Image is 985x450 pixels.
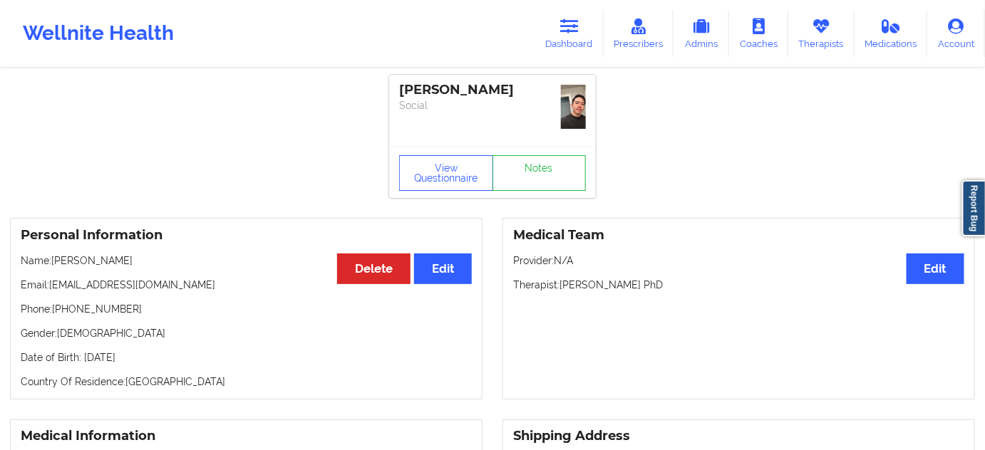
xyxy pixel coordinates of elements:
[513,278,964,292] p: Therapist: [PERSON_NAME] PhD
[962,180,985,236] a: Report Bug
[21,428,472,444] h3: Medical Information
[337,253,411,284] button: Delete
[21,302,472,316] p: Phone: [PHONE_NUMBER]
[513,227,964,244] h3: Medical Team
[907,253,964,284] button: Edit
[561,85,586,129] img: dc21e91c-9ac7-4411-a0d6-6e64f73f3fe6_823fbc6f-7b45-4a9f-95dc-7709b321c6ba5B08867D-9271-435D-8F17-...
[21,278,472,292] p: Email: [EMAIL_ADDRESS][DOMAIN_NAME]
[399,98,586,112] p: Social
[729,10,788,57] a: Coaches
[21,227,472,244] h3: Personal Information
[399,155,493,191] button: View Questionnaire
[674,10,729,57] a: Admins
[855,10,928,57] a: Medications
[927,10,985,57] a: Account
[21,375,472,389] p: Country Of Residence: [GEOGRAPHIC_DATA]
[513,428,964,444] h3: Shipping Address
[21,253,472,268] p: Name: [PERSON_NAME]
[492,155,587,191] a: Notes
[513,253,964,268] p: Provider: N/A
[21,326,472,340] p: Gender: [DEMOGRAPHIC_DATA]
[21,350,472,365] p: Date of Birth: [DATE]
[414,253,472,284] button: Edit
[788,10,855,57] a: Therapists
[604,10,674,57] a: Prescribers
[535,10,604,57] a: Dashboard
[399,82,586,98] div: [PERSON_NAME]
